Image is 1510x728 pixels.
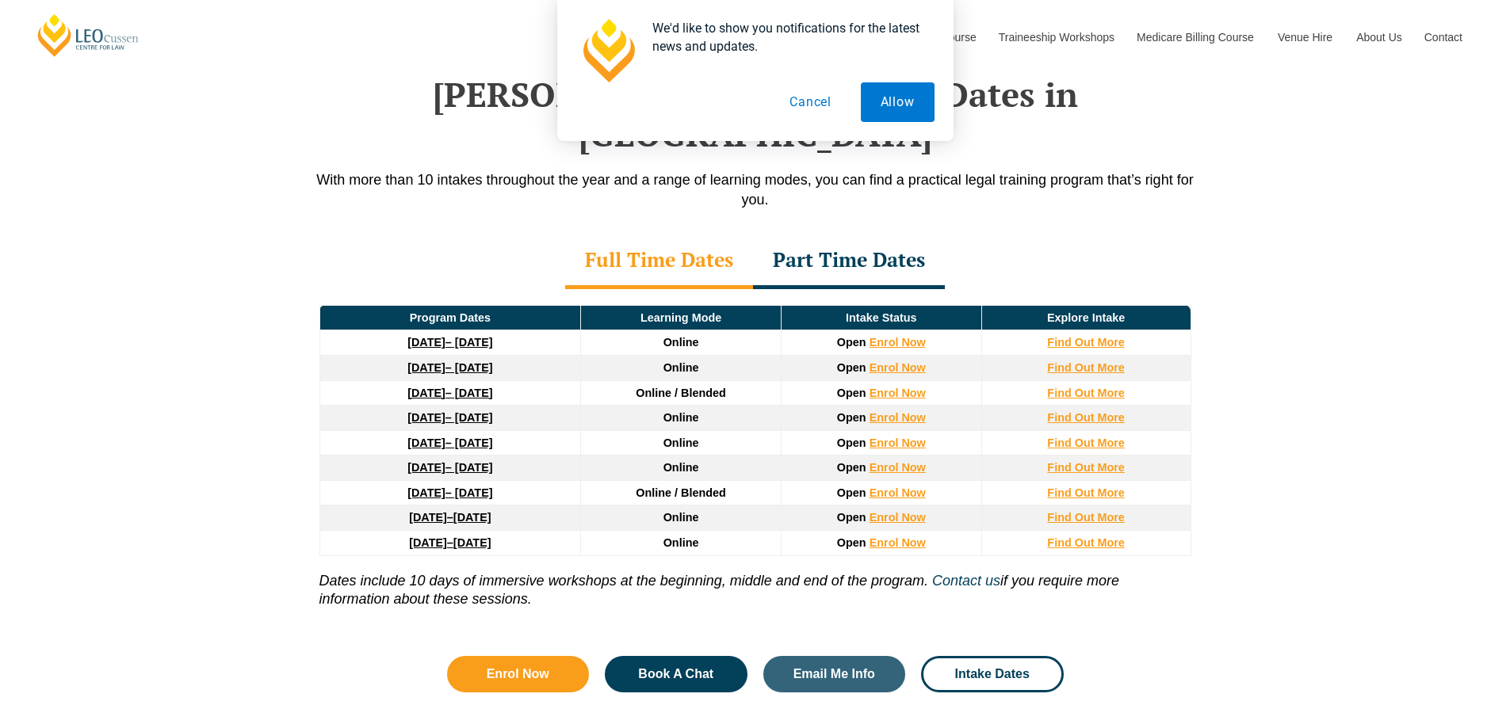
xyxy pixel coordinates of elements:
[781,305,981,330] td: Intake Status
[1047,511,1125,524] a: Find Out More
[837,361,866,374] span: Open
[870,461,926,474] a: Enrol Now
[793,668,875,680] span: Email Me Info
[870,361,926,374] a: Enrol Now
[861,82,935,122] button: Allow
[870,536,926,549] a: Enrol Now
[932,573,1000,589] a: Contact us
[981,305,1191,330] td: Explore Intake
[1047,336,1125,349] a: Find Out More
[837,411,866,424] span: Open
[409,511,447,524] strong: [DATE]
[407,411,492,424] a: [DATE]– [DATE]
[663,411,699,424] span: Online
[407,336,445,349] strong: [DATE]
[770,82,851,122] button: Cancel
[663,361,699,374] span: Online
[409,536,491,549] a: [DATE]–[DATE]
[304,170,1207,210] p: With more than 10 intakes throughout the year and a range of learning modes, you can find a pract...
[319,556,1191,609] p: if you require more information about these sessions.
[407,486,492,499] a: [DATE]– [DATE]
[955,668,1030,680] span: Intake Dates
[1047,436,1125,449] a: Find Out More
[319,573,928,589] i: Dates include 10 days of immersive workshops at the beginning, middle and end of the program.
[837,336,866,349] span: Open
[837,436,866,449] span: Open
[565,234,753,289] div: Full Time Dates
[921,656,1064,692] a: Intake Dates
[407,461,492,474] a: [DATE]– [DATE]
[407,387,492,399] a: [DATE]– [DATE]
[407,336,492,349] a: [DATE]– [DATE]
[837,511,866,524] span: Open
[837,536,866,549] span: Open
[870,486,926,499] a: Enrol Now
[409,536,447,549] strong: [DATE]
[663,436,699,449] span: Online
[1047,486,1125,499] a: Find Out More
[447,656,590,692] a: Enrol Now
[407,387,445,399] strong: [DATE]
[837,387,866,399] span: Open
[407,361,445,374] strong: [DATE]
[1047,411,1125,424] a: Find Out More
[407,411,445,424] strong: [DATE]
[407,361,492,374] a: [DATE]– [DATE]
[753,234,945,289] div: Part Time Dates
[663,511,699,524] span: Online
[453,536,491,549] span: [DATE]
[663,461,699,474] span: Online
[870,336,926,349] a: Enrol Now
[605,656,747,692] a: Book A Chat
[581,305,782,330] td: Learning Mode
[837,461,866,474] span: Open
[870,436,926,449] a: Enrol Now
[663,536,699,549] span: Online
[1047,361,1125,374] a: Find Out More
[453,511,491,524] span: [DATE]
[1047,536,1125,549] a: Find Out More
[1047,387,1125,399] a: Find Out More
[870,387,926,399] a: Enrol Now
[407,486,445,499] strong: [DATE]
[636,486,726,499] span: Online / Blended
[638,668,713,680] span: Book A Chat
[407,461,445,474] strong: [DATE]
[640,19,935,55] div: We'd like to show you notifications for the latest news and updates.
[409,511,491,524] a: [DATE]–[DATE]
[576,19,640,82] img: notification icon
[487,668,549,680] span: Enrol Now
[763,656,906,692] a: Email Me Info
[319,305,581,330] td: Program Dates
[837,486,866,499] span: Open
[304,74,1207,154] h2: [PERSON_NAME] PLT Program Dates in [GEOGRAPHIC_DATA]
[407,436,492,449] a: [DATE]– [DATE]
[870,511,926,524] a: Enrol Now
[636,387,726,399] span: Online / Blended
[1047,461,1125,474] a: Find Out More
[870,411,926,424] a: Enrol Now
[407,436,445,449] strong: [DATE]
[663,336,699,349] span: Online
